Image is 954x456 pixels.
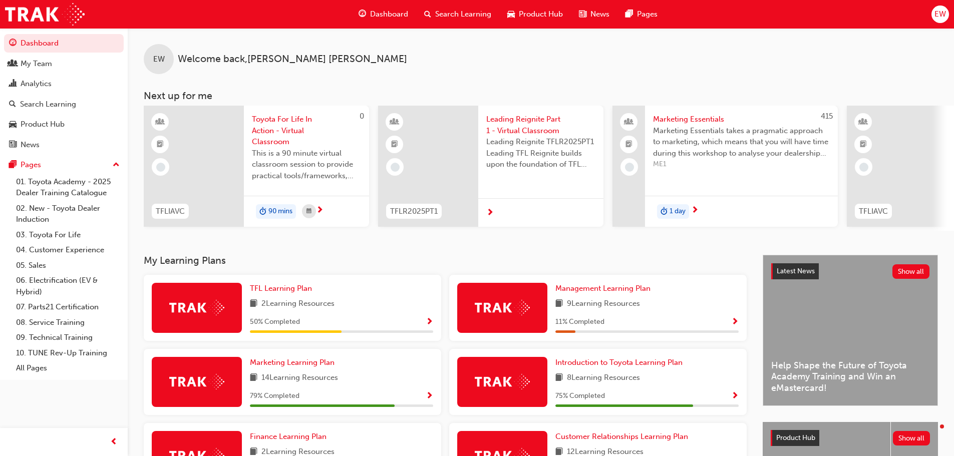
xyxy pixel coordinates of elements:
[5,3,85,26] img: Trak
[250,372,257,384] span: book-icon
[821,112,833,121] span: 415
[250,316,300,328] span: 50 % Completed
[567,372,640,384] span: 8 Learning Resources
[893,431,930,445] button: Show all
[250,357,339,368] a: Marketing Learning Plan
[316,206,324,215] span: next-icon
[169,300,224,315] img: Trak
[416,4,499,25] a: search-iconSearch Learning
[21,159,41,171] div: Pages
[612,106,838,227] a: 415Marketing EssentialsMarketing Essentials takes a pragmatic approach to marketing, which means ...
[359,8,366,21] span: guage-icon
[12,201,124,227] a: 02. New - Toyota Dealer Induction
[486,136,595,170] span: Leading Reignite TFLR2025PT1 Leading TFL Reignite builds upon the foundation of TFL Reignite, rea...
[670,206,686,217] span: 1 day
[555,284,651,293] span: Management Learning Plan
[9,80,17,89] span: chart-icon
[12,360,124,376] a: All Pages
[4,115,124,134] a: Product Hub
[567,298,640,310] span: 9 Learning Resources
[625,116,632,129] span: people-icon
[4,95,124,114] a: Search Learning
[157,138,164,151] span: booktick-icon
[12,258,124,273] a: 05. Sales
[590,9,609,20] span: News
[250,283,316,294] a: TFL Learning Plan
[691,206,699,215] span: next-icon
[391,163,400,172] span: learningRecordVerb_NONE-icon
[250,431,331,442] a: Finance Learning Plan
[771,430,930,446] a: Product HubShow all
[4,156,124,174] button: Pages
[475,300,530,315] img: Trak
[625,138,632,151] span: booktick-icon
[637,9,658,20] span: Pages
[12,299,124,315] a: 07. Parts21 Certification
[661,205,668,218] span: duration-icon
[4,136,124,154] a: News
[486,114,595,136] span: Leading Reignite Part 1 - Virtual Classroom
[250,298,257,310] span: book-icon
[625,8,633,21] span: pages-icon
[777,267,815,275] span: Latest News
[156,163,165,172] span: learningRecordVerb_NONE-icon
[261,298,335,310] span: 2 Learning Resources
[4,55,124,73] a: My Team
[252,148,361,182] span: This is a 90 minute virtual classroom session to provide practical tools/frameworks, behaviours a...
[12,227,124,243] a: 03. Toyota For Life
[555,316,604,328] span: 11 % Completed
[653,125,830,159] span: Marketing Essentials takes a pragmatic approach to marketing, which means that you will have time...
[391,138,398,151] span: booktick-icon
[860,116,867,129] span: learningResourceType_INSTRUCTOR_LED-icon
[731,316,739,328] button: Show Progress
[21,119,65,130] div: Product Hub
[144,255,747,266] h3: My Learning Plans
[731,390,739,402] button: Show Progress
[555,298,563,310] span: book-icon
[475,374,530,389] img: Trak
[763,255,938,406] a: Latest NewsShow allHelp Shape the Future of Toyota Academy Training and Win an eMastercard!
[268,206,292,217] span: 90 mins
[12,315,124,330] a: 08. Service Training
[771,263,929,279] a: Latest NewsShow all
[426,390,433,402] button: Show Progress
[507,8,515,21] span: car-icon
[250,432,327,441] span: Finance Learning Plan
[435,9,491,20] span: Search Learning
[892,264,930,279] button: Show all
[555,357,687,368] a: Introduction to Toyota Learning Plan
[555,358,683,367] span: Introduction to Toyota Learning Plan
[250,284,312,293] span: TFL Learning Plan
[12,345,124,361] a: 10. TUNE Rev-Up Training
[426,316,433,328] button: Show Progress
[555,372,563,384] span: book-icon
[169,374,224,389] img: Trak
[486,209,494,218] span: next-icon
[113,159,120,172] span: up-icon
[153,54,165,65] span: EW
[156,206,185,217] span: TFLIAVC
[252,114,361,148] span: Toyota For Life In Action - Virtual Classroom
[653,114,830,125] span: Marketing Essentials
[4,34,124,53] a: Dashboard
[9,60,17,69] span: people-icon
[9,100,16,109] span: search-icon
[360,112,364,121] span: 0
[859,206,888,217] span: TFLIAVC
[860,138,867,151] span: booktick-icon
[12,242,124,258] a: 04. Customer Experience
[934,9,946,20] span: EW
[391,116,398,129] span: learningResourceType_INSTRUCTOR_LED-icon
[9,39,17,48] span: guage-icon
[378,106,603,227] a: TFLR2025PT1Leading Reignite Part 1 - Virtual ClassroomLeading Reignite TFLR2025PT1 Leading TFL Re...
[426,318,433,327] span: Show Progress
[351,4,416,25] a: guage-iconDashboard
[9,120,17,129] span: car-icon
[9,141,17,150] span: news-icon
[555,283,655,294] a: Management Learning Plan
[157,116,164,129] span: learningResourceType_INSTRUCTOR_LED-icon
[519,9,563,20] span: Product Hub
[12,330,124,345] a: 09. Technical Training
